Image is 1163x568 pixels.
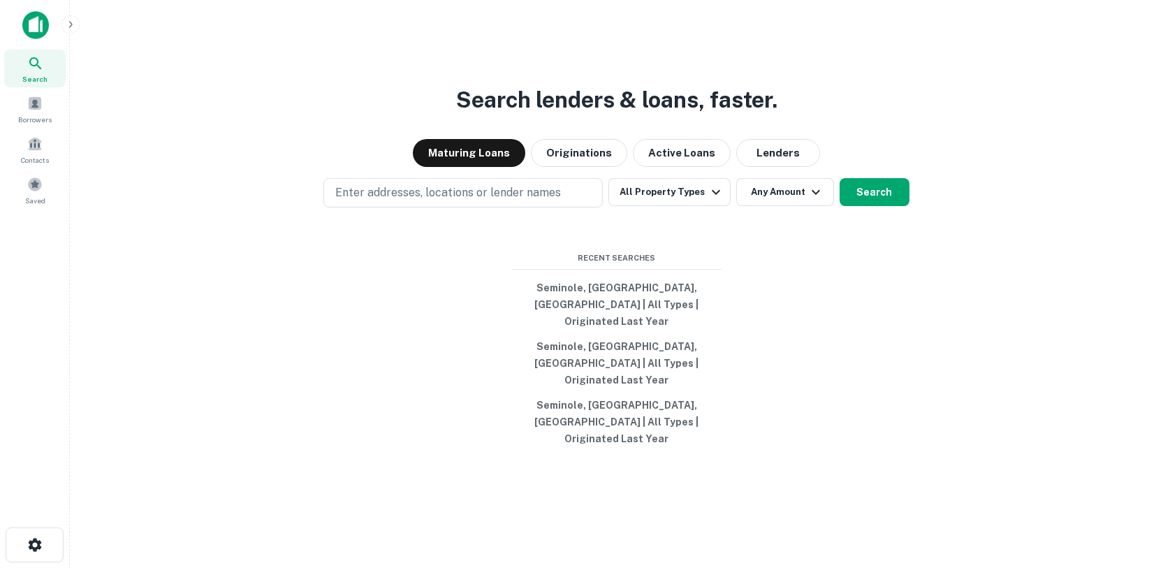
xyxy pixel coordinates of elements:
[18,114,52,125] span: Borrowers
[22,11,49,39] img: capitalize-icon.png
[323,178,603,207] button: Enter addresses, locations or lender names
[456,83,777,117] h3: Search lenders & loans, faster.
[840,178,909,206] button: Search
[633,139,731,167] button: Active Loans
[531,139,627,167] button: Originations
[608,178,730,206] button: All Property Types
[22,73,47,85] span: Search
[512,252,722,264] span: Recent Searches
[512,334,722,393] button: Seminole, [GEOGRAPHIC_DATA], [GEOGRAPHIC_DATA] | All Types | Originated Last Year
[512,393,722,451] button: Seminole, [GEOGRAPHIC_DATA], [GEOGRAPHIC_DATA] | All Types | Originated Last Year
[512,275,722,334] button: Seminole, [GEOGRAPHIC_DATA], [GEOGRAPHIC_DATA] | All Types | Originated Last Year
[413,139,525,167] button: Maturing Loans
[4,90,66,128] a: Borrowers
[4,50,66,87] a: Search
[736,178,834,206] button: Any Amount
[4,131,66,168] a: Contacts
[736,139,820,167] button: Lenders
[21,154,49,166] span: Contacts
[25,195,45,206] span: Saved
[4,171,66,209] a: Saved
[335,184,561,201] p: Enter addresses, locations or lender names
[1093,456,1163,523] iframe: Chat Widget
